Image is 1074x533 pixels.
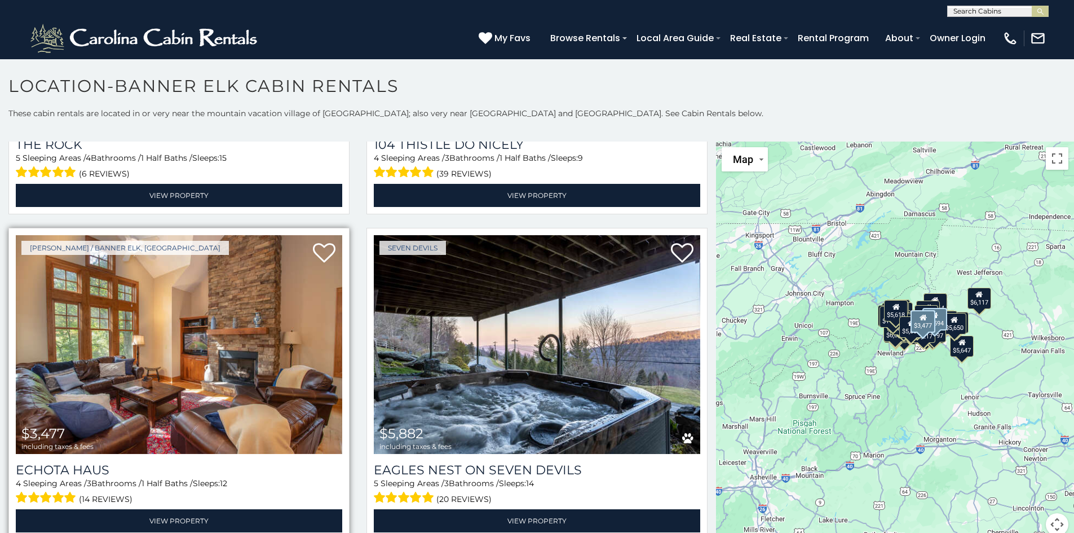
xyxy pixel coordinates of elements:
[374,235,700,454] img: Eagles Nest on Seven Devils
[924,28,991,48] a: Owner Login
[912,321,935,342] div: $6,217
[16,235,342,454] a: Echota Haus $3,477 including taxes & fees
[1002,30,1018,46] img: phone-regular-white.png
[922,308,947,331] div: $9,594
[374,235,700,454] a: Eagles Nest on Seven Devils $5,882 including taxes & fees
[479,31,533,46] a: My Favs
[16,152,342,181] div: Sleeping Areas / Bathrooms / Sleeps:
[494,31,531,45] span: My Favs
[724,28,787,48] a: Real Estate
[16,478,342,506] div: Sleeping Areas / Bathrooms / Sleeps:
[374,152,700,181] div: Sleeping Areas / Bathrooms / Sleeps:
[900,316,923,337] div: $5,882
[951,335,974,356] div: $5,647
[923,293,947,315] div: $4,564
[16,509,342,532] a: View Property
[578,153,583,163] span: 9
[16,184,342,207] a: View Property
[545,28,626,48] a: Browse Rentals
[374,462,700,478] a: Eagles Nest on Seven Devils
[967,288,991,309] div: $6,117
[379,443,452,450] span: including taxes & fees
[500,153,551,163] span: 1 Half Baths /
[379,425,423,442] span: $5,882
[86,153,91,163] span: 4
[28,21,262,55] img: White-1-2.png
[885,321,908,343] div: $6,426
[898,317,922,338] div: $3,096
[220,478,227,488] span: 12
[79,492,132,506] span: (14 reviews)
[16,478,21,488] span: 4
[219,153,227,163] span: 15
[21,241,229,255] a: [PERSON_NAME] / Banner Elk, [GEOGRAPHIC_DATA]
[879,28,919,48] a: About
[943,313,966,334] div: $5,650
[671,242,693,266] a: Add to favorites
[16,137,342,152] a: The Rock
[1030,30,1046,46] img: mail-regular-white.png
[526,478,534,488] span: 14
[374,478,700,506] div: Sleeping Areas / Bathrooms / Sleeps:
[436,492,492,506] span: (20 reviews)
[21,443,94,450] span: including taxes & fees
[1046,147,1068,170] button: Toggle fullscreen view
[16,462,342,478] a: Echota Haus
[631,28,719,48] a: Local Area Guide
[880,306,907,327] div: $11,918
[893,323,917,344] div: $6,424
[141,153,192,163] span: 1 Half Baths /
[445,153,449,163] span: 3
[87,478,91,488] span: 3
[21,425,65,442] span: $3,477
[733,153,753,165] span: Map
[16,153,20,163] span: 5
[886,299,910,320] div: $6,204
[792,28,874,48] a: Rental Program
[142,478,193,488] span: 1 Half Baths /
[379,241,446,255] a: Seven Devils
[911,310,936,332] div: $3,477
[16,235,342,454] img: Echota Haus
[374,153,379,163] span: 4
[374,478,378,488] span: 5
[921,322,945,343] div: $4,363
[436,166,492,181] span: (39 reviews)
[79,166,130,181] span: (6 reviews)
[914,305,938,327] div: $8,006
[878,305,902,327] div: $6,054
[374,509,700,532] a: View Property
[883,320,907,341] div: $6,624
[444,478,449,488] span: 3
[917,301,940,322] div: $6,423
[374,137,700,152] a: 104 Thistle Do Nicely
[374,184,700,207] a: View Property
[885,300,908,321] div: $5,618
[722,147,768,171] button: Change map style
[313,242,335,266] a: Add to favorites
[914,322,938,343] div: $6,428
